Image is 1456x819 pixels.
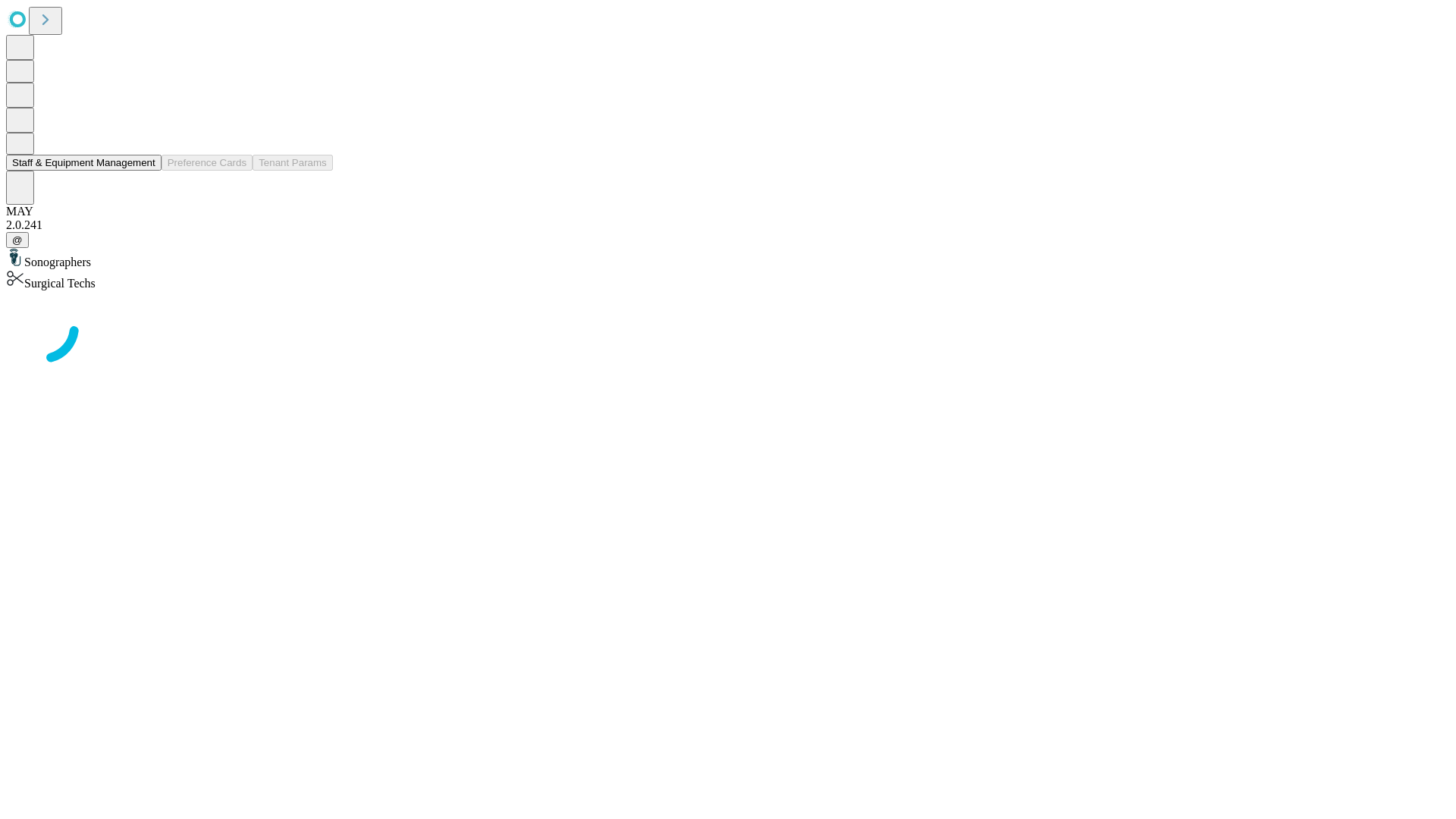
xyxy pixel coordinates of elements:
[162,155,253,171] button: Preference Cards
[6,269,1450,290] div: Surgical Techs
[253,155,333,171] button: Tenant Params
[6,218,1450,232] div: 2.0.241
[6,155,162,171] button: Staff & Equipment Management
[6,232,29,248] button: @
[12,234,23,246] span: @
[6,205,1450,218] div: MAY
[6,248,1450,269] div: Sonographers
